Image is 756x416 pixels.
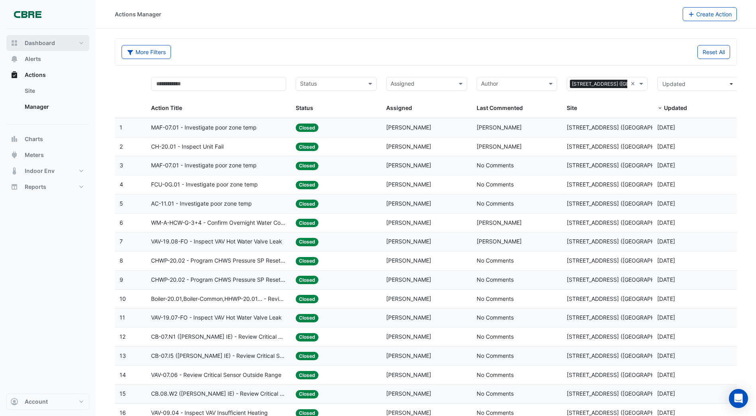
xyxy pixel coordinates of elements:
[567,295,680,302] span: [STREET_ADDRESS] ([GEOGRAPHIC_DATA])
[151,123,257,132] span: MAF-07.01 - Investigate poor zone temp
[25,39,55,47] span: Dashboard
[296,104,313,111] span: Status
[151,275,286,285] span: CHWP-20.02 - Program CHWS Pressure SP Reset Missing Strategy (Energy Saving)
[120,219,123,226] span: 6
[151,351,286,361] span: CB-07.I5 ([PERSON_NAME] IE) - Review Critical Sensor Outside Range
[120,409,126,416] span: 16
[25,55,41,63] span: Alerts
[386,181,431,188] span: [PERSON_NAME]
[151,294,286,304] span: Boiler-20.01,Boiler-Common,HHWP-20.01... - Review Unit Overheating (Energy Waste)
[567,143,680,150] span: [STREET_ADDRESS] ([GEOGRAPHIC_DATA])
[386,333,431,340] span: [PERSON_NAME]
[657,238,675,245] span: 2025-09-12T10:06:28.868
[386,314,431,321] span: [PERSON_NAME]
[296,143,318,151] span: Closed
[657,143,675,150] span: 2025-09-15T08:07:25.408
[386,257,431,264] span: [PERSON_NAME]
[657,333,675,340] span: 2025-09-02T08:47:36.321
[386,409,431,416] span: [PERSON_NAME]
[296,238,318,246] span: Closed
[6,51,89,67] button: Alerts
[570,80,674,88] span: [STREET_ADDRESS] ([GEOGRAPHIC_DATA])
[477,352,514,359] span: No Comments
[386,219,431,226] span: [PERSON_NAME]
[657,181,675,188] span: 2025-09-15T06:29:55.805
[120,371,126,378] span: 14
[120,352,126,359] span: 13
[10,39,18,47] app-icon: Dashboard
[6,35,89,51] button: Dashboard
[477,390,514,397] span: No Comments
[477,371,514,378] span: No Comments
[10,71,18,79] app-icon: Actions
[10,151,18,159] app-icon: Meters
[386,200,431,207] span: [PERSON_NAME]
[567,276,680,283] span: [STREET_ADDRESS] ([GEOGRAPHIC_DATA])
[386,371,431,378] span: [PERSON_NAME]
[120,295,126,302] span: 10
[296,162,318,170] span: Closed
[567,104,577,111] span: Site
[657,124,675,131] span: 2025-09-15T11:30:11.186
[567,390,680,397] span: [STREET_ADDRESS] ([GEOGRAPHIC_DATA])
[296,333,318,341] span: Closed
[386,276,431,283] span: [PERSON_NAME]
[567,333,680,340] span: [STREET_ADDRESS] ([GEOGRAPHIC_DATA])
[386,238,431,245] span: [PERSON_NAME]
[567,124,680,131] span: [STREET_ADDRESS] ([GEOGRAPHIC_DATA])
[567,371,680,378] span: [STREET_ADDRESS] ([GEOGRAPHIC_DATA])
[151,199,252,208] span: AC-11.01 - Investigate poor zone temp
[10,183,18,191] app-icon: Reports
[567,314,680,321] span: [STREET_ADDRESS] ([GEOGRAPHIC_DATA])
[477,276,514,283] span: No Comments
[664,104,687,111] span: Updated
[477,219,522,226] span: [PERSON_NAME]
[567,352,680,359] span: [STREET_ADDRESS] ([GEOGRAPHIC_DATA])
[120,238,123,245] span: 7
[657,409,675,416] span: 2025-09-02T08:46:42.500
[657,314,675,321] span: 2025-09-10T08:03:19.867
[6,67,89,83] button: Actions
[477,162,514,169] span: No Comments
[296,124,318,132] span: Closed
[477,409,514,416] span: No Comments
[657,295,675,302] span: 2025-09-11T09:45:17.745
[25,167,55,175] span: Indoor Env
[657,390,675,397] span: 2025-09-02T08:46:54.264
[10,135,18,143] app-icon: Charts
[120,333,126,340] span: 12
[386,143,431,150] span: [PERSON_NAME]
[386,352,431,359] span: [PERSON_NAME]
[296,390,318,398] span: Closed
[151,142,224,151] span: CH-20.01 - Inspect Unit Fail
[477,333,514,340] span: No Comments
[477,143,522,150] span: [PERSON_NAME]
[657,371,675,378] span: 2025-09-02T08:47:14.489
[151,256,286,265] span: CHWP-20.02 - Program CHWS Pressure SP Reset Missing Strategy (Energy Saving)
[10,55,18,63] app-icon: Alerts
[657,276,675,283] span: 2025-09-11T13:57:57.835
[151,371,281,380] span: VAV-07.06 - Review Critical Sensor Outside Range
[151,237,282,246] span: VAV-19.08-FO - Inspect VAV Hot Water Valve Leak
[567,257,680,264] span: [STREET_ADDRESS] ([GEOGRAPHIC_DATA])
[151,104,182,111] span: Action Title
[477,295,514,302] span: No Comments
[477,314,514,321] span: No Comments
[477,257,514,264] span: No Comments
[25,71,46,79] span: Actions
[630,79,637,88] span: Clear
[151,180,258,189] span: FCU-0G.01 - Investigate poor zone temp
[296,200,318,208] span: Closed
[657,352,675,359] span: 2025-09-02T08:47:30.132
[120,181,123,188] span: 4
[477,104,523,111] span: Last Commented
[6,131,89,147] button: Charts
[18,83,89,99] a: Site
[151,218,286,228] span: WM-A-HCW-G-3+4 - Confirm Overnight Water Consumption
[477,238,522,245] span: [PERSON_NAME]
[120,276,123,283] span: 9
[567,238,680,245] span: [STREET_ADDRESS] ([GEOGRAPHIC_DATA])
[151,389,286,398] span: CB.08.W2 ([PERSON_NAME] IE) - Review Critical Sensor Outside Range
[151,332,286,341] span: CB-07.N1 ([PERSON_NAME] IE) - Review Critical Sensor Outside Range
[6,179,89,195] button: Reports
